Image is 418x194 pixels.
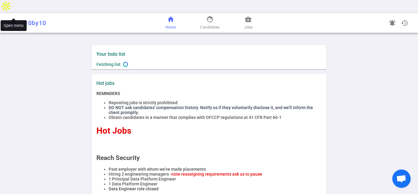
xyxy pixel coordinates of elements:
[200,24,219,30] span: Candidates
[96,154,322,162] h2: Reach Security
[386,17,398,29] a: Go to see announcements
[244,16,252,23] span: business_center
[109,172,322,177] li: Hiring 2 engineering managers -
[167,16,174,23] span: home
[401,19,408,27] span: history
[244,24,252,30] span: Jobs
[244,16,252,30] a: Jobs
[96,91,120,96] strong: REMINDERS
[200,16,219,30] a: Candidates
[109,177,322,181] li: 1 Principal Data Platform Engineer
[109,181,322,186] li: 1 Data Platform Engineer
[109,105,313,115] span: DO NOT ask candidates' compensation history. Notify us if they voluntarily disclose it, and we'll...
[24,19,137,27] div: 10by10
[1,20,27,31] div: Open menu
[166,24,176,30] span: Home
[96,126,131,136] span: Hot Jobs
[96,80,207,86] label: Hot jobs
[392,169,411,188] div: Open chat
[109,186,159,191] span: Data Engineer role closed
[398,17,411,29] button: Open history
[206,16,214,23] span: face
[166,16,176,30] a: Home
[171,172,262,177] span: note reassigning requirements ask us to pause
[109,115,322,120] li: Obtain candidates in a manner that complies with OFCCP regulations at 41 CFR Part 60-1
[109,100,322,105] li: Reposting jobs is strictly prohibited.
[389,19,396,27] span: notifications_active
[109,167,322,172] li: Past employer with whom we've made placements
[96,62,121,67] span: Fetching list
[96,51,322,57] label: Your todo list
